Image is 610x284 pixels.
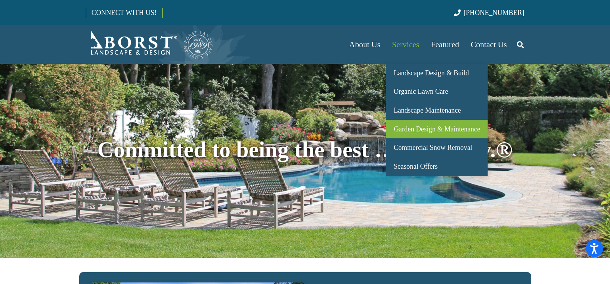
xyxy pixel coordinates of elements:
[86,3,162,22] a: CONNECT WITH US!
[97,137,513,162] span: Committed to being the best … naturally.®
[431,40,459,49] span: Featured
[386,157,488,176] a: Seasonal Offers
[513,35,528,54] a: Search
[392,40,419,49] span: Services
[454,9,524,17] a: [PHONE_NUMBER]
[349,40,380,49] span: About Us
[343,25,386,64] a: About Us
[394,144,472,151] span: Commercial Snow Removal
[465,25,513,64] a: Contact Us
[386,120,488,139] a: Garden Design & Maintenance
[471,40,507,49] span: Contact Us
[425,25,465,64] a: Featured
[386,64,488,83] a: Landscape Design & Build
[386,138,488,157] a: Commercial Snow Removal
[386,25,425,64] a: Services
[394,163,438,170] span: Seasonal Offers
[386,83,488,101] a: Organic Lawn Care
[464,9,525,17] span: [PHONE_NUMBER]
[86,29,214,60] a: Borst-Logo
[394,125,480,133] span: Garden Design & Maintenance
[394,106,461,114] span: Landscape Maintenance
[394,88,448,95] span: Organic Lawn Care
[386,101,488,120] a: Landscape Maintenance
[394,69,469,77] span: Landscape Design & Build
